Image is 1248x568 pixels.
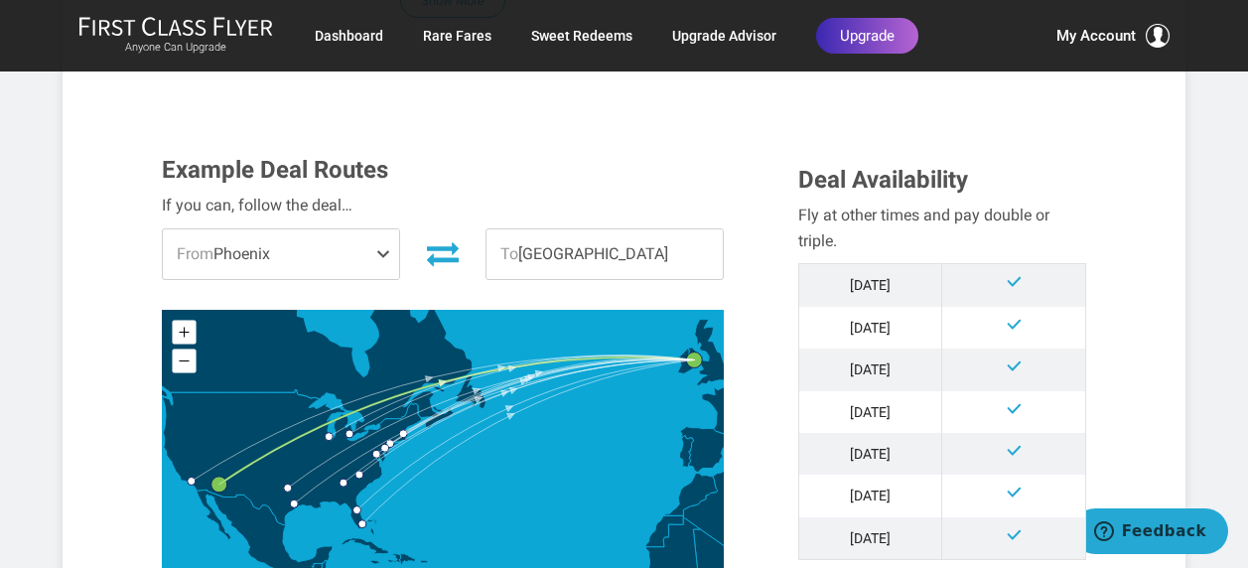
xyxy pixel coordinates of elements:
path: Haiti [387,553,400,562]
div: If you can, follow the deal… [162,193,724,218]
a: Dashboard [315,18,383,54]
path: Dominican Republic [399,553,415,564]
span: Phoenix [163,229,399,279]
span: My Account [1056,24,1136,48]
g: Phoenix [210,477,239,493]
g: Chicago [325,432,342,440]
button: My Account [1056,24,1170,48]
small: Anyone Can Upgrade [78,41,273,55]
td: [DATE] [798,475,942,516]
path: Western Sahara [645,515,683,548]
iframe: Opens a widget where you can find more information [1086,508,1228,558]
path: Spain [680,426,736,472]
div: Fly at other times and pay double or triple. [798,203,1086,253]
td: [DATE] [798,517,942,560]
span: [GEOGRAPHIC_DATA] [486,229,723,279]
a: Upgrade Advisor [672,18,776,54]
path: Portugal [679,435,693,467]
g: Detroit [346,430,362,438]
g: Dallas [283,484,300,492]
g: Dublin [686,352,715,367]
img: First Class Flyer [78,16,273,37]
td: [DATE] [798,433,942,475]
a: Sweet Redeems [531,18,632,54]
path: United Kingdom [688,319,730,385]
g: Houston [290,499,307,507]
g: Miami [358,519,375,527]
path: Jamaica [370,560,380,564]
g: Los Angeles [187,477,204,485]
span: To [500,244,518,263]
path: Morocco [663,473,717,515]
a: First Class FlyerAnyone Can Upgrade [78,16,273,56]
path: Puerto Rico [420,560,427,563]
td: [DATE] [798,349,942,390]
button: Invert Route Direction [415,231,471,275]
g: Atlanta [340,479,356,487]
td: [DATE] [798,391,942,433]
span: From [177,244,213,263]
td: [DATE] [798,307,942,349]
span: Example Deal Routes [162,156,388,184]
a: Upgrade [816,18,918,54]
span: Deal Availability [798,166,968,194]
g: Orlando [352,505,369,513]
g: Washington DC [372,450,389,458]
a: Rare Fares [423,18,491,54]
td: [DATE] [798,264,942,307]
